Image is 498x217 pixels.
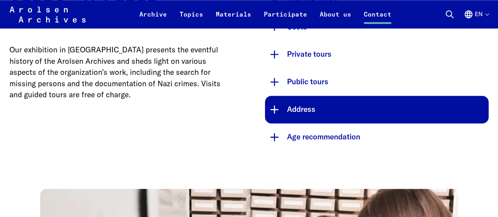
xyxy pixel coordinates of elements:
a: Topics [173,9,209,28]
button: English, language selection [464,9,489,28]
button: Address [265,96,489,123]
button: Public tours [265,68,489,96]
p: Our exhibition in [GEOGRAPHIC_DATA] presents the eventful history of the Arolsen Archives and she... [9,44,233,100]
a: Materials [209,9,257,28]
button: Age recommendation [265,123,489,151]
button: Private tours [265,41,489,68]
a: Archive [133,9,173,28]
nav: Primary [133,5,398,24]
a: About us [313,9,357,28]
a: Participate [257,9,313,28]
a: Contact [357,9,398,28]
